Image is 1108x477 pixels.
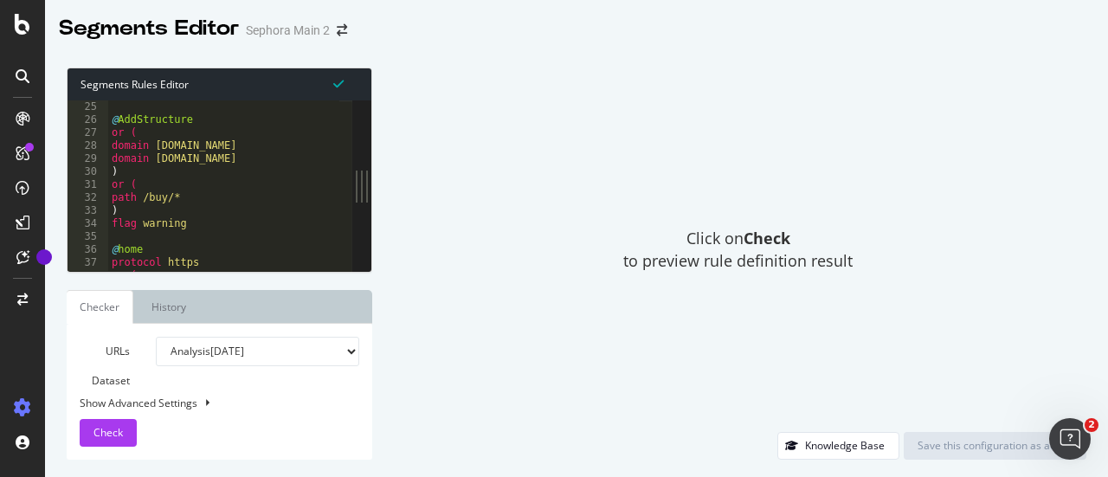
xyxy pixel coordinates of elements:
div: 35 [68,230,108,243]
div: Knowledge Base [805,438,885,453]
div: 25 [68,100,108,113]
strong: Check [744,228,790,248]
button: Check [80,419,137,447]
div: 31 [68,178,108,191]
div: Sephora Main 2 [246,22,330,39]
a: History [138,290,200,324]
span: Check [93,425,123,440]
div: 33 [68,204,108,217]
span: Syntax is valid [333,75,344,92]
button: Knowledge Base [777,432,899,460]
span: 2 [1085,418,1098,432]
div: 30 [68,165,108,178]
button: Save this configuration as active [904,432,1086,460]
div: 37 [68,256,108,269]
div: Tooltip anchor [36,249,52,265]
iframe: Intercom live chat [1049,418,1091,460]
div: 34 [68,217,108,230]
div: Segments Editor [59,14,239,43]
div: Show Advanced Settings [67,396,346,410]
div: 28 [68,139,108,152]
div: 36 [68,243,108,256]
div: Save this configuration as active [918,438,1073,453]
div: Segments Rules Editor [68,68,371,100]
div: 29 [68,152,108,165]
div: 38 [68,269,108,282]
div: 32 [68,191,108,204]
div: 27 [68,126,108,139]
span: Click on to preview rule definition result [623,228,853,272]
div: 26 [68,113,108,126]
a: Checker [67,290,133,324]
div: arrow-right-arrow-left [337,24,347,36]
label: URLs Dataset [67,337,143,396]
a: Knowledge Base [777,438,899,453]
